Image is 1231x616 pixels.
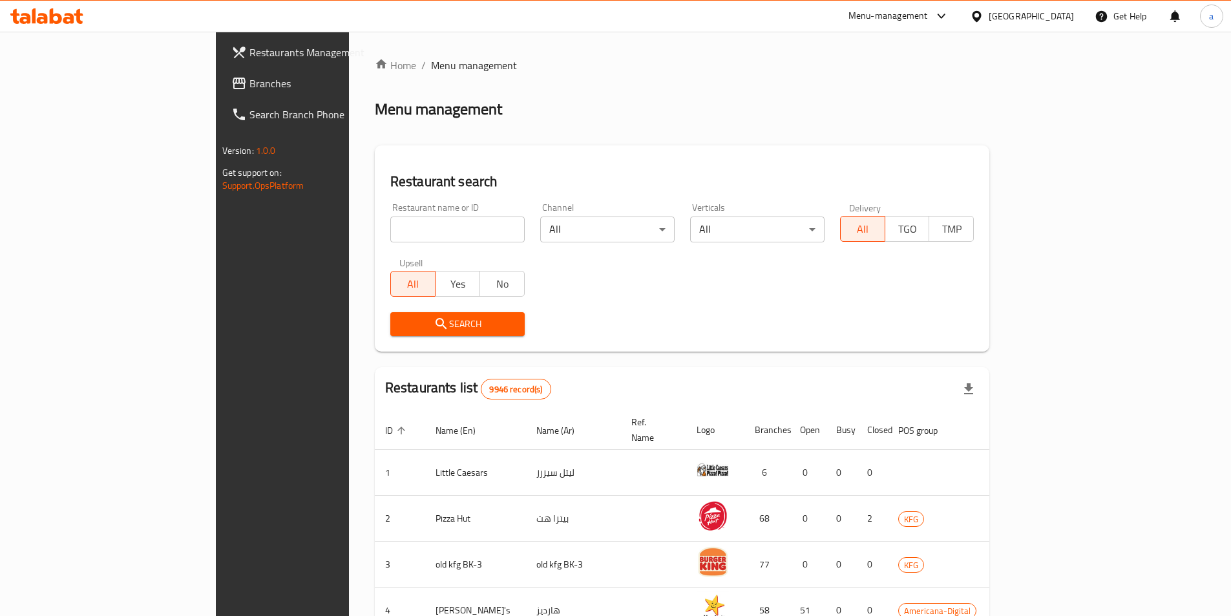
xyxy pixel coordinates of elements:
[898,423,954,438] span: POS group
[375,58,990,73] nav: breadcrumb
[390,312,525,336] button: Search
[249,107,411,122] span: Search Branch Phone
[401,316,514,332] span: Search
[890,220,925,239] span: TGO
[431,58,517,73] span: Menu management
[399,258,423,267] label: Upsell
[848,8,928,24] div: Menu-management
[481,383,550,396] span: 9946 record(s)
[1209,9,1214,23] span: a
[441,275,475,293] span: Yes
[536,423,591,438] span: Name (Ar)
[846,220,880,239] span: All
[899,558,923,573] span: KFG
[929,216,974,242] button: TMP
[421,58,426,73] li: /
[790,410,826,450] th: Open
[221,68,421,99] a: Branches
[697,546,729,578] img: old kfg BK-3
[857,450,888,496] td: 0
[222,142,254,159] span: Version:
[934,220,969,239] span: TMP
[953,374,984,405] div: Export file
[826,410,857,450] th: Busy
[436,423,492,438] span: Name (En)
[840,216,885,242] button: All
[425,496,526,542] td: Pizza Hut
[826,496,857,542] td: 0
[744,542,790,588] td: 77
[690,217,825,242] div: All
[221,99,421,130] a: Search Branch Phone
[390,271,436,297] button: All
[390,217,525,242] input: Search for restaurant name or ID..
[857,410,888,450] th: Closed
[631,414,671,445] span: Ref. Name
[790,496,826,542] td: 0
[849,203,881,212] label: Delivery
[790,450,826,496] td: 0
[375,99,502,120] h2: Menu management
[744,410,790,450] th: Branches
[222,164,282,181] span: Get support on:
[222,177,304,194] a: Support.OpsPlatform
[744,496,790,542] td: 68
[435,271,480,297] button: Yes
[857,542,888,588] td: 0
[249,76,411,91] span: Branches
[385,378,551,399] h2: Restaurants list
[697,500,729,532] img: Pizza Hut
[697,454,729,486] img: Little Caesars
[826,542,857,588] td: 0
[479,271,525,297] button: No
[540,217,675,242] div: All
[249,45,411,60] span: Restaurants Management
[385,423,410,438] span: ID
[485,275,520,293] span: No
[390,172,974,191] h2: Restaurant search
[857,496,888,542] td: 2
[989,9,1074,23] div: [GEOGRAPHIC_DATA]
[256,142,276,159] span: 1.0.0
[425,450,526,496] td: Little Caesars
[826,450,857,496] td: 0
[526,496,621,542] td: بيتزا هت
[790,542,826,588] td: 0
[686,410,744,450] th: Logo
[425,542,526,588] td: old kfg BK-3
[899,512,923,527] span: KFG
[221,37,421,68] a: Restaurants Management
[526,542,621,588] td: old kfg BK-3
[526,450,621,496] td: ليتل سيزرز
[396,275,430,293] span: All
[744,450,790,496] td: 6
[481,379,551,399] div: Total records count
[885,216,930,242] button: TGO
